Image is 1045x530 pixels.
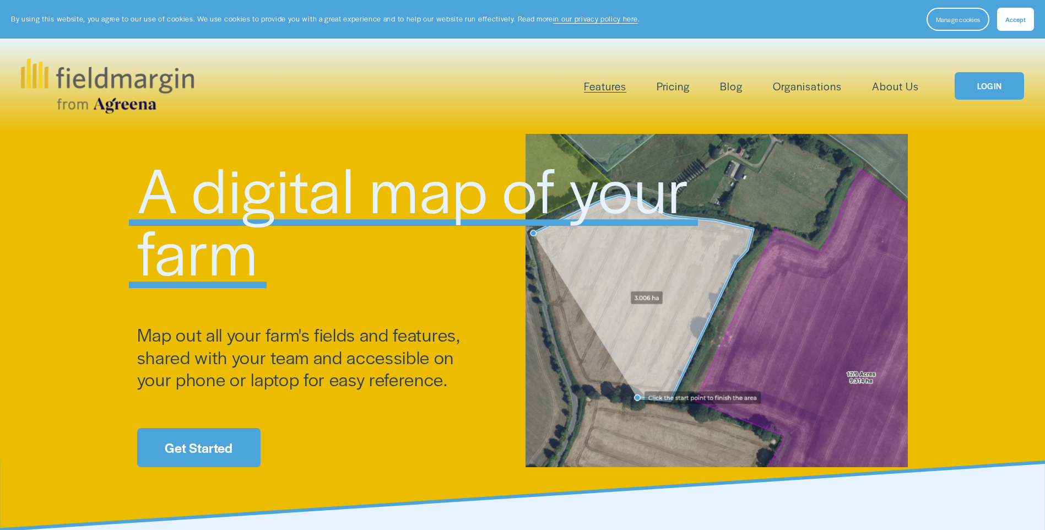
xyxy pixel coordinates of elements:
[553,14,638,24] a: in our privacy policy here
[137,322,465,392] span: Map out all your farm's fields and features, shared with your team and accessible on your phone o...
[137,144,704,294] span: A digital map of your farm
[11,14,640,24] p: By using this website, you agree to our use of cookies. We use cookies to provide you with a grea...
[1005,15,1026,24] span: Accept
[773,77,842,95] a: Organisations
[997,8,1034,31] button: Accept
[720,77,743,95] a: Blog
[584,77,626,95] a: folder dropdown
[21,58,194,113] img: fieldmargin.com
[137,428,261,467] a: Get Started
[955,72,1024,100] a: LOGIN
[657,77,690,95] a: Pricing
[936,15,980,24] span: Manage cookies
[584,78,626,94] span: Features
[927,8,989,31] button: Manage cookies
[872,77,919,95] a: About Us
